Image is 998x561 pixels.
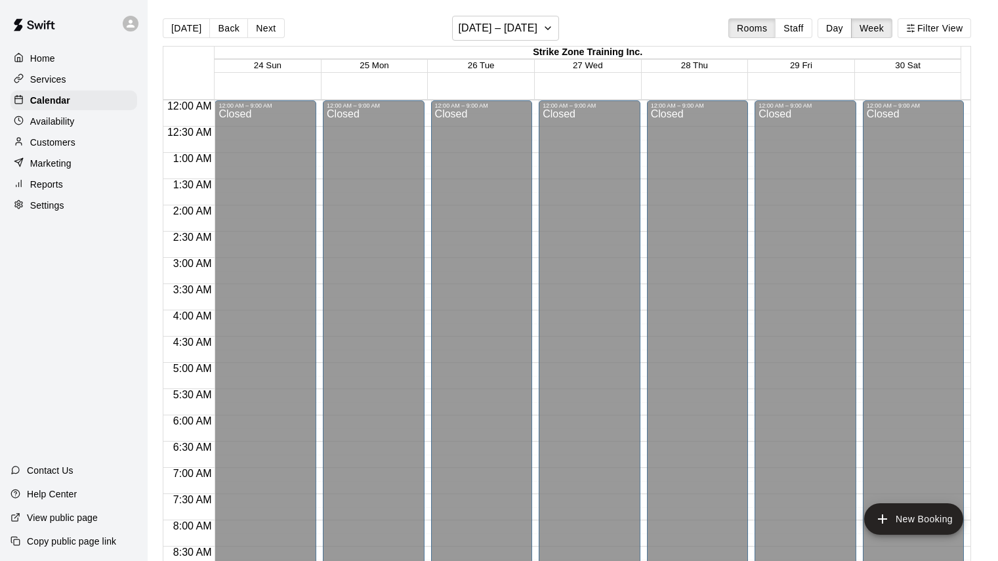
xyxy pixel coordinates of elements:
span: 4:30 AM [170,337,215,348]
button: 27 Wed [573,60,603,70]
p: Help Center [27,488,77,501]
div: 12:00 AM – 9:00 AM [543,102,636,109]
h6: [DATE] – [DATE] [458,19,537,37]
p: Customers [30,136,75,149]
span: 5:00 AM [170,363,215,374]
span: 12:00 AM [164,100,215,112]
button: Filter View [898,18,971,38]
div: 12:00 AM – 9:00 AM [327,102,421,109]
button: Staff [775,18,812,38]
a: Marketing [10,154,137,173]
span: 12:30 AM [164,127,215,138]
span: 8:00 AM [170,520,215,531]
a: Calendar [10,91,137,110]
button: Day [818,18,852,38]
span: 6:30 AM [170,442,215,453]
p: Copy public page link [27,535,116,548]
a: Services [10,70,137,89]
p: Contact Us [27,464,73,477]
button: 26 Tue [468,60,495,70]
a: Settings [10,196,137,215]
button: 28 Thu [681,60,708,70]
button: 24 Sun [254,60,281,70]
div: 12:00 AM – 9:00 AM [651,102,745,109]
span: 7:00 AM [170,468,215,479]
div: 12:00 AM – 9:00 AM [218,102,312,109]
span: 2:30 AM [170,232,215,243]
button: Rooms [728,18,776,38]
p: Reports [30,178,63,191]
div: 12:00 AM – 9:00 AM [867,102,961,109]
span: 7:30 AM [170,494,215,505]
span: 5:30 AM [170,389,215,400]
div: Strike Zone Training Inc. [215,47,961,59]
span: 4:00 AM [170,310,215,322]
button: [DATE] [163,18,210,38]
a: Home [10,49,137,68]
span: 1:00 AM [170,153,215,164]
a: Reports [10,175,137,194]
span: 2:00 AM [170,205,215,217]
button: 30 Sat [895,60,921,70]
p: Calendar [30,94,70,107]
a: Availability [10,112,137,131]
div: 12:00 AM – 9:00 AM [759,102,852,109]
span: 3:30 AM [170,284,215,295]
button: Week [851,18,892,38]
span: 6:00 AM [170,415,215,426]
button: [DATE] – [DATE] [452,16,559,41]
button: 25 Mon [360,60,388,70]
button: add [864,503,963,535]
a: Customers [10,133,137,152]
button: Back [209,18,248,38]
button: 29 Fri [790,60,812,70]
p: Home [30,52,55,65]
p: Marketing [30,157,72,170]
div: 12:00 AM – 9:00 AM [435,102,529,109]
p: Settings [30,199,64,212]
p: Services [30,73,66,86]
span: 3:00 AM [170,258,215,269]
span: 1:30 AM [170,179,215,190]
p: View public page [27,511,98,524]
button: Next [247,18,284,38]
p: Availability [30,115,75,128]
span: 8:30 AM [170,547,215,558]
